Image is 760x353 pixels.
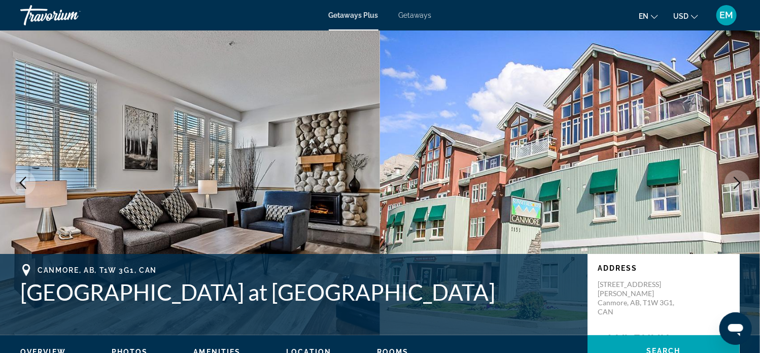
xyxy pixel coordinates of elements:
a: Getaways Plus [329,11,378,19]
button: Change language [639,9,658,23]
span: en [639,12,648,20]
p: [STREET_ADDRESS][PERSON_NAME] Canmore, AB, T1W 3G1, CAN [598,280,679,316]
button: Change currency [673,9,698,23]
button: User Menu [713,5,740,26]
p: Address [598,264,730,272]
h1: [GEOGRAPHIC_DATA] at [GEOGRAPHIC_DATA] [20,279,577,305]
a: Travorium [20,2,122,28]
button: Previous image [10,170,36,196]
span: Canmore, AB, T1W 3G1, CAN [38,266,157,274]
span: USD [673,12,688,20]
span: EM [720,10,734,20]
a: Getaways [399,11,432,19]
iframe: Button to launch messaging window [719,312,752,345]
button: Next image [724,170,750,196]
